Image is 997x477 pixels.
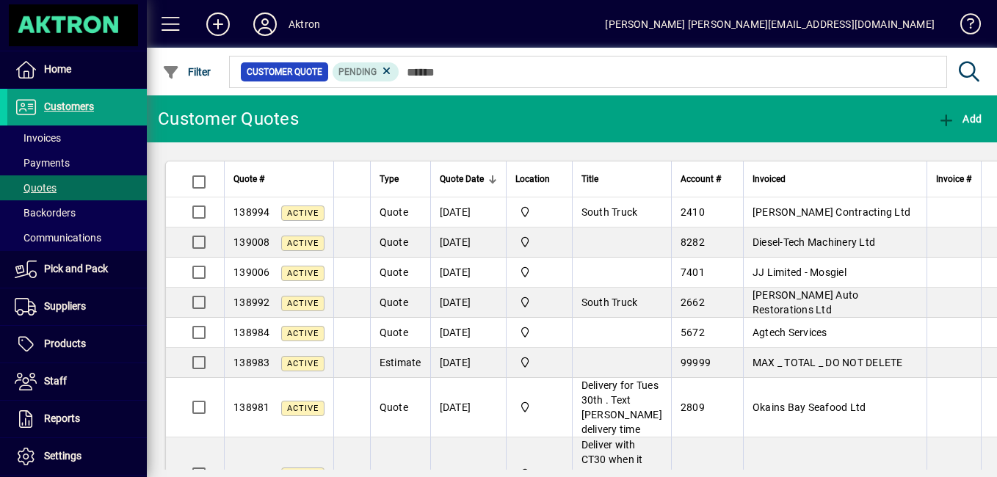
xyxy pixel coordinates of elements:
td: [DATE] [430,288,506,318]
span: Staff [44,375,67,387]
span: Settings [44,450,81,462]
span: Active [287,404,319,413]
a: Quotes [7,175,147,200]
span: Active [287,359,319,368]
span: 2662 [681,296,705,308]
span: Central [515,324,563,341]
span: 8282 [681,236,705,248]
a: Home [7,51,147,88]
div: Account # [681,171,734,187]
span: 138981 [233,401,270,413]
div: Quote # [233,171,325,187]
span: Active [287,208,319,218]
a: Products [7,326,147,363]
span: Active [287,329,319,338]
td: [DATE] [430,258,506,288]
span: Communications [15,232,101,244]
span: Central [515,294,563,310]
span: Payments [15,157,70,169]
span: Quote [380,206,408,218]
span: Diesel-Tech Machinery Ltd [753,236,875,248]
span: Central [515,354,563,371]
span: Suppliers [44,300,86,312]
div: Location [515,171,563,187]
span: Backorders [15,207,76,219]
a: Knowledge Base [949,3,979,51]
span: Pending [338,67,377,77]
span: South Truck [581,296,638,308]
button: Filter [159,59,215,85]
a: Backorders [7,200,147,225]
div: [PERSON_NAME] [PERSON_NAME][EMAIL_ADDRESS][DOMAIN_NAME] [605,12,935,36]
span: 138994 [233,206,270,218]
span: Central [515,234,563,250]
span: 139006 [233,266,270,278]
span: 99999 [681,357,711,368]
span: Central [515,204,563,220]
mat-chip: Pending Status: Pending [333,62,399,81]
a: Communications [7,225,147,250]
span: Title [581,171,598,187]
span: Quote [380,401,408,413]
span: Agtech Services [753,327,827,338]
div: Aktron [289,12,320,36]
span: Quote [380,266,408,278]
a: Settings [7,438,147,475]
span: Reports [44,412,80,424]
a: Payments [7,150,147,175]
span: Active [287,238,319,248]
span: 2809 [681,401,705,413]
span: MAX _ TOTAL _ DO NOT DELETE [753,357,903,368]
span: [PERSON_NAME] Contracting Ltd [753,206,910,218]
button: Add [934,106,985,132]
span: 2410 [681,206,705,218]
span: Products [44,338,86,349]
a: Pick and Pack [7,251,147,288]
span: Estimate [380,357,421,368]
a: Suppliers [7,288,147,325]
span: South Truck [581,206,638,218]
td: [DATE] [430,318,506,348]
span: Quotes [15,182,57,194]
span: Account # [681,171,721,187]
span: 5672 [681,327,705,338]
button: Add [195,11,242,37]
td: [DATE] [430,197,506,227]
span: Type [380,171,399,187]
span: Quote # [233,171,264,187]
span: Delivery for Tues 30th . Text [PERSON_NAME] delivery time [581,379,662,435]
span: Quote [380,236,408,248]
span: Invoices [15,132,61,144]
a: Invoices [7,125,147,150]
span: [PERSON_NAME] Auto Restorations Ltd [753,289,859,316]
div: Title [581,171,662,187]
span: 138992 [233,296,270,308]
span: Okains Bay Seafood Ltd [753,401,866,413]
span: Pick and Pack [44,263,108,274]
span: Central [515,264,563,280]
span: JJ Limited - Mosgiel [753,266,846,278]
div: Invoiced [753,171,918,187]
span: Quote [380,296,408,308]
button: Profile [242,11,289,37]
span: Invoiced [753,171,786,187]
span: Active [287,269,319,278]
td: [DATE] [430,378,506,437]
span: 138983 [233,357,270,368]
a: Staff [7,363,147,400]
span: 7401 [681,266,705,278]
span: 138984 [233,327,270,338]
span: Add [938,113,982,125]
span: Filter [162,66,211,78]
span: Customer Quote [247,65,322,79]
div: Customer Quotes [158,107,299,131]
span: Central [515,399,563,415]
div: Quote Date [440,171,497,187]
span: Invoice # [936,171,971,187]
span: Location [515,171,550,187]
td: [DATE] [430,348,506,378]
span: Home [44,63,71,75]
td: [DATE] [430,227,506,258]
a: Reports [7,401,147,437]
span: Quote Date [440,171,484,187]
